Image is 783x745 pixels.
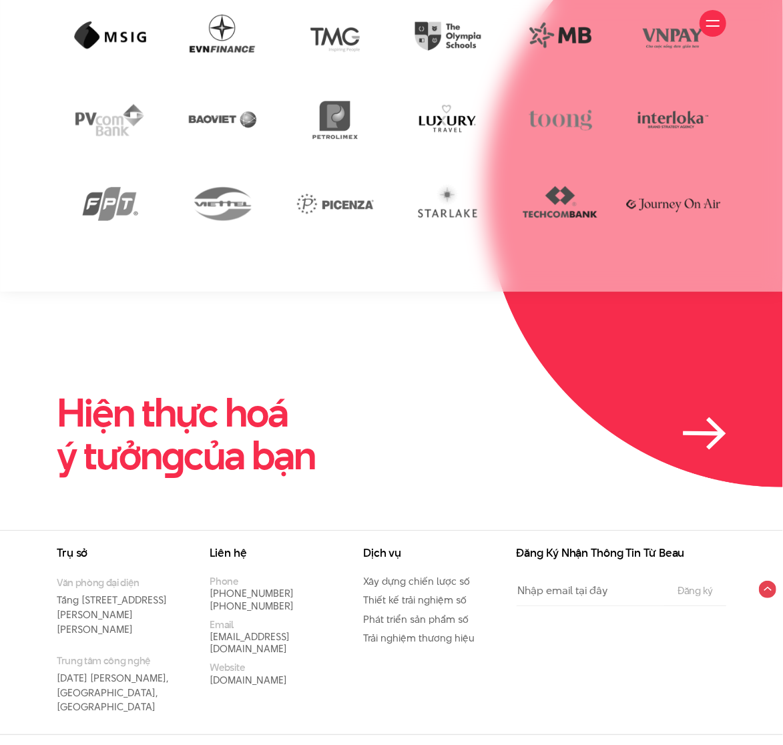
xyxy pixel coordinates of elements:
[210,617,234,632] small: Email
[363,593,467,607] a: Thiết kế trải nghiệm số
[517,547,726,559] h3: Đăng Ký Nhận Thông Tin Từ Beau
[57,654,190,714] p: [DATE] [PERSON_NAME], [GEOGRAPHIC_DATA], [GEOGRAPHIC_DATA]
[57,575,190,589] small: Văn phòng đại diện
[363,574,470,588] a: Xây dựng chiến lược số
[517,575,665,605] input: Nhập email tại đây
[363,612,469,626] a: Phát triển sản phẩm số
[57,392,315,477] h2: Hiện thực hoá ý tưởn của bạn
[57,392,726,477] a: Hiện thực hoáý tưởngcủa bạn
[210,574,238,588] small: Phone
[210,673,288,687] a: [DOMAIN_NAME]
[363,547,497,559] h3: Dịch vụ
[210,547,344,559] h3: Liên hệ
[210,660,245,674] small: Website
[210,586,294,600] a: [PHONE_NUMBER]
[162,428,184,483] en: g
[57,654,190,668] small: Trung tâm công nghệ
[210,599,294,613] a: [PHONE_NUMBER]
[210,630,290,656] a: [EMAIL_ADDRESS][DOMAIN_NAME]
[363,631,475,645] a: Trải nghiệm thương hiệu
[57,547,190,559] h3: Trụ sở
[57,575,190,636] p: Tầng [STREET_ADDRESS][PERSON_NAME][PERSON_NAME]
[674,585,717,596] input: Đăng ký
